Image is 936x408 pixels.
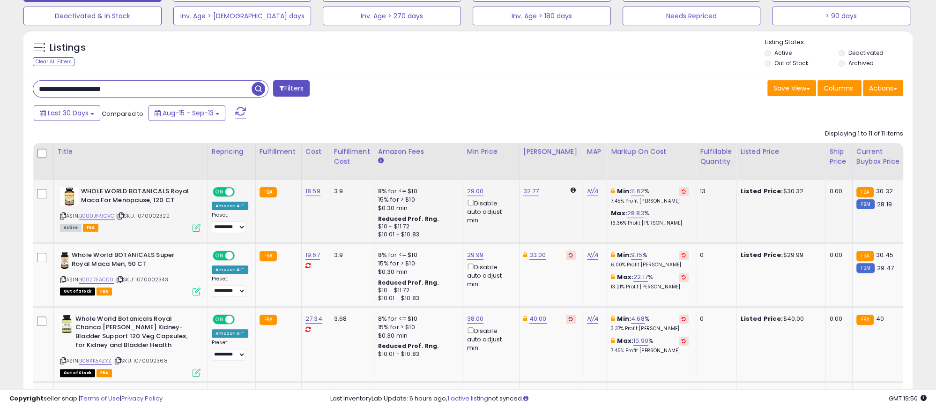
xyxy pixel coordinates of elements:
[305,250,320,260] a: 19.67
[378,215,439,223] b: Reduced Prof. Rng.
[212,147,252,157] div: Repricing
[876,250,893,259] span: 30.45
[587,314,598,324] a: N/A
[72,251,186,271] b: Whole World BOTANICALS Super Royal Maca Men, 90 CT
[60,187,79,206] img: 51K3royDRIL._SL40_.jpg
[587,250,598,260] a: N/A
[829,147,848,166] div: Ship Price
[700,251,729,259] div: 0
[611,198,689,204] p: 7.45% Profit [PERSON_NAME]
[611,315,689,332] div: %
[856,263,875,273] small: FBM
[848,49,884,57] label: Deactivated
[9,394,44,403] strong: Copyright
[824,83,853,93] span: Columns
[79,357,112,365] a: B08XK54ZYZ
[34,105,100,121] button: Last 30 Days
[81,187,195,207] b: WHOLE WORLD BOTANICALS Royal Maca For Menopause, 120 CT
[378,295,456,302] div: $10.01 - $10.83
[740,187,818,196] div: $30.32
[214,252,225,260] span: ON
[378,287,456,295] div: $10 - $11.72
[617,314,631,323] b: Min:
[305,187,320,196] a: 18.59
[856,315,874,325] small: FBA
[75,315,189,352] b: Whole World Botanicals Royal Chanca [PERSON_NAME] Kidney-Bladder Support 120 Veg Capsules, for Ki...
[767,80,816,96] button: Save View
[212,265,248,274] div: Amazon AI *
[631,314,645,324] a: 4.68
[467,187,484,196] a: 29.00
[58,147,204,157] div: Title
[330,394,927,403] div: Last InventoryLab Update: 6 hours ago, not synced.
[633,272,648,282] a: 22.17
[587,147,603,157] div: MAP
[60,287,95,295] span: All listings that are currently out of stock and unavailable for purchase on Amazon
[607,143,696,180] th: The percentage added to the cost of goods (COGS) that forms the calculator for Min & Max prices.
[102,109,145,118] span: Compared to:
[97,369,112,377] span: FBA
[60,251,69,270] img: 51WT16HJ7oL._SL40_.jpg
[863,80,903,96] button: Actions
[700,315,729,323] div: 0
[740,187,783,196] b: Listed Price:
[233,315,248,323] span: OFF
[233,188,248,196] span: OFF
[856,199,875,209] small: FBM
[617,187,631,196] b: Min:
[378,350,456,358] div: $10.01 - $10.83
[523,147,579,157] div: [PERSON_NAME]
[856,187,874,197] small: FBA
[633,336,648,346] a: 10.90
[473,7,611,25] button: Inv. Age > 180 days
[60,369,95,377] span: All listings that are currently out of stock and unavailable for purchase on Amazon
[877,200,892,209] span: 28.19
[305,147,326,157] div: Cost
[740,251,818,259] div: $29.99
[60,224,82,232] span: All listings currently available for purchase on Amazon
[587,187,598,196] a: N/A
[48,108,89,118] span: Last 30 Days
[212,276,248,296] div: Preset:
[378,268,456,276] div: $0.30 min
[214,315,225,323] span: ON
[60,315,73,333] img: 41E098jN1CS._SL40_.jpg
[378,259,456,268] div: 15% for > $10
[273,80,310,97] button: Filters
[79,276,114,284] a: B0027EAC00
[447,394,488,403] a: 1 active listing
[79,212,115,220] a: B000JN9CVG
[617,336,633,345] b: Max:
[467,147,515,157] div: Min Price
[700,187,729,196] div: 13
[97,287,112,295] span: FBA
[611,209,627,218] b: Max:
[260,147,297,157] div: Fulfillment
[233,252,248,260] span: OFF
[825,129,903,138] div: Displaying 1 to 11 of 11 items
[740,315,818,323] div: $40.00
[378,157,384,165] small: Amazon Fees.
[611,348,689,354] p: 7.45% Profit [PERSON_NAME]
[627,209,644,218] a: 28.83
[378,251,456,259] div: 8% for <= $10
[378,231,456,239] div: $10.01 - $10.83
[334,147,370,166] div: Fulfillment Cost
[9,394,163,403] div: seller snap | |
[829,315,845,323] div: 0.00
[378,332,456,340] div: $0.30 min
[856,251,874,261] small: FBA
[260,187,277,197] small: FBA
[334,315,367,323] div: 3.68
[774,59,809,67] label: Out of Stock
[33,57,74,66] div: Clear All Filters
[529,250,546,260] a: 33.00
[378,323,456,332] div: 15% for > $10
[260,315,277,325] small: FBA
[467,262,512,288] div: Disable auto adjust min
[305,314,322,324] a: 27.34
[260,251,277,261] small: FBA
[60,315,201,376] div: ASIN:
[116,212,170,219] span: | SKU: 1070002322
[323,7,461,25] button: Inv. Age > 270 days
